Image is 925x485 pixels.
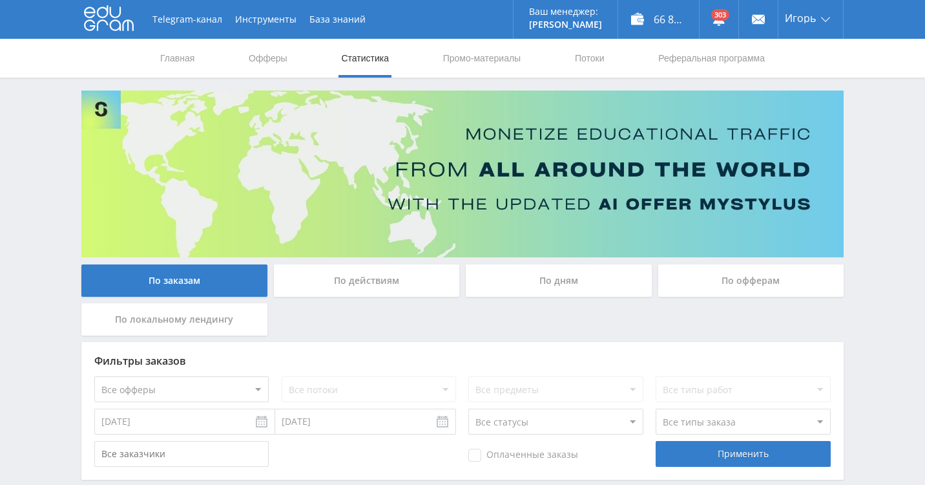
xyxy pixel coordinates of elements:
[340,39,390,78] a: Статистика
[658,264,844,297] div: По офферам
[442,39,522,78] a: Промо-материалы
[574,39,606,78] a: Потоки
[274,264,460,297] div: По действиям
[81,264,267,297] div: По заказам
[657,39,766,78] a: Реферальная программа
[656,441,830,467] div: Применить
[529,19,602,30] p: [PERSON_NAME]
[94,441,269,467] input: Все заказчики
[159,39,196,78] a: Главная
[468,449,578,462] span: Оплаченные заказы
[466,264,652,297] div: По дням
[785,13,816,23] span: Игорь
[529,6,602,17] p: Ваш менеджер:
[81,303,267,336] div: По локальному лендингу
[81,91,844,257] img: Banner
[94,355,831,367] div: Фильтры заказов
[247,39,289,78] a: Офферы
